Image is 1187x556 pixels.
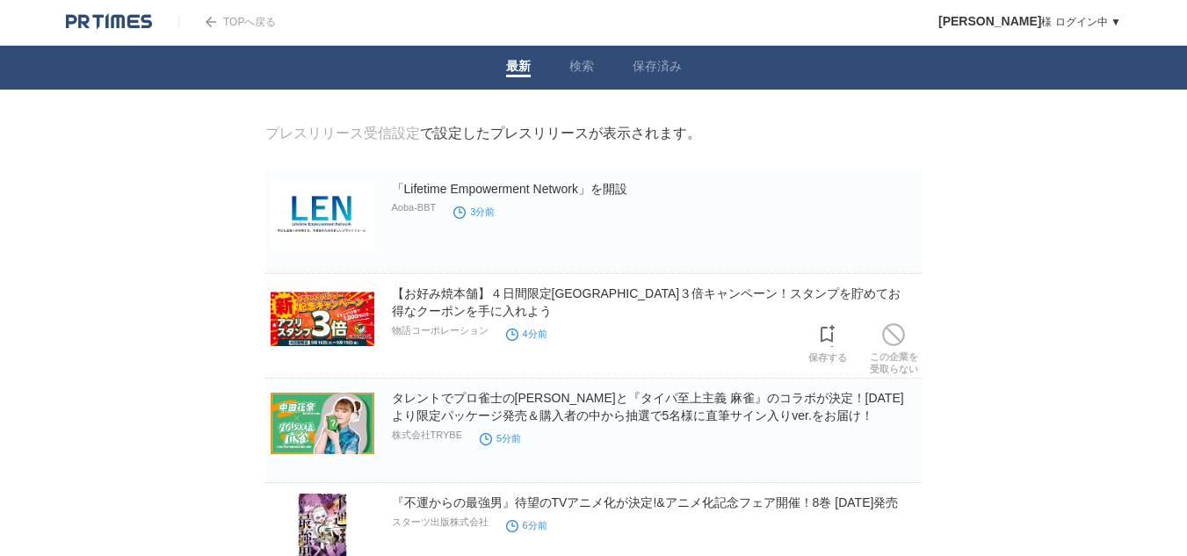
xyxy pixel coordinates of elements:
[66,13,152,31] img: logo.png
[870,319,918,375] a: この企業を受取らない
[392,182,627,196] a: 「Lifetime Empowerment Network」を開設
[392,324,489,337] p: 物語コーポレーション
[633,59,682,77] a: 保存済み
[392,202,437,213] p: Aoba-BBT
[392,286,901,318] a: 【お好み焼本舗】４日間限定[GEOGRAPHIC_DATA]３倍キャンペーン！スタンプを貯めてお得なクーポンを手に入れよう
[506,329,547,339] time: 4分前
[506,59,531,77] a: 最新
[271,389,374,458] img: タレントでプロ雀士の中田花奈と『タイパ至上主義 麻雀』のコラボが決定！9月19日(金)より限定パッケージ発売＆購入者の中から抽選で5名様に直筆サイン入りver.をお届け！
[265,125,701,143] div: で設定したプレスリリースが表示されます。
[392,516,489,529] p: スターツ出版株式会社
[569,59,594,77] a: 検索
[392,495,899,509] a: 『不運からの最強男』待望のTVアニメ化が決定!&アニメ化記念フェア開催！8巻 [DATE]発売
[392,391,904,422] a: タレントでプロ雀士の[PERSON_NAME]と『タイパ至上主義 麻雀』のコラボが決定！[DATE]より限定パッケージ発売＆購入者の中から抽選で5名様に直筆サイン入りver.をお届け！
[265,126,420,141] a: プレスリリース受信設定
[808,320,847,364] a: 保存する
[206,17,216,27] img: arrow.png
[178,16,276,28] a: TOPへ戻る
[392,429,462,442] p: 株式会社TRYBE
[271,180,374,249] img: 「Lifetime Empowerment Network」を開設
[506,520,547,531] time: 6分前
[938,14,1041,28] span: [PERSON_NAME]
[938,16,1121,28] a: [PERSON_NAME]様 ログイン中 ▼
[480,433,521,444] time: 5分前
[453,206,495,217] time: 3分前
[271,285,374,353] img: 【お好み焼本舗】４日間限定アプリスタンプ３倍キャンペーン！スタンプを貯めてお得なクーポンを手に入れよう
